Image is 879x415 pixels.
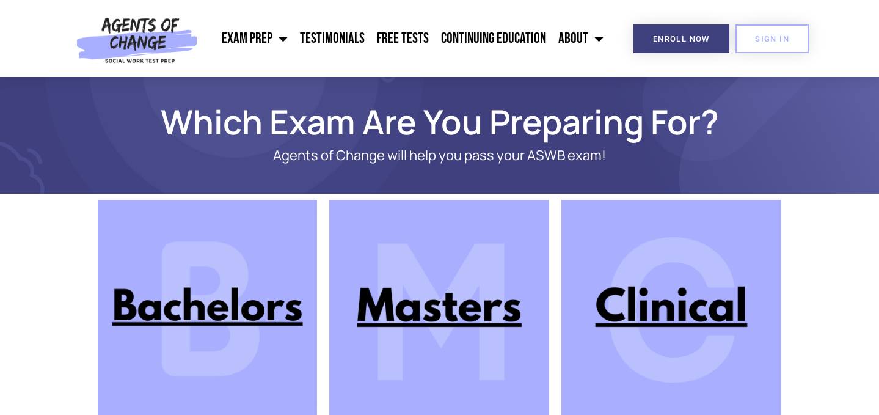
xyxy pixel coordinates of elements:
[552,23,610,54] a: About
[653,35,710,43] span: Enroll Now
[92,108,788,136] h1: Which Exam Are You Preparing For?
[294,23,371,54] a: Testimonials
[633,24,729,53] a: Enroll Now
[216,23,294,54] a: Exam Prep
[435,23,552,54] a: Continuing Education
[371,23,435,54] a: Free Tests
[203,23,610,54] nav: Menu
[735,24,809,53] a: SIGN IN
[140,148,739,163] p: Agents of Change will help you pass your ASWB exam!
[755,35,789,43] span: SIGN IN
